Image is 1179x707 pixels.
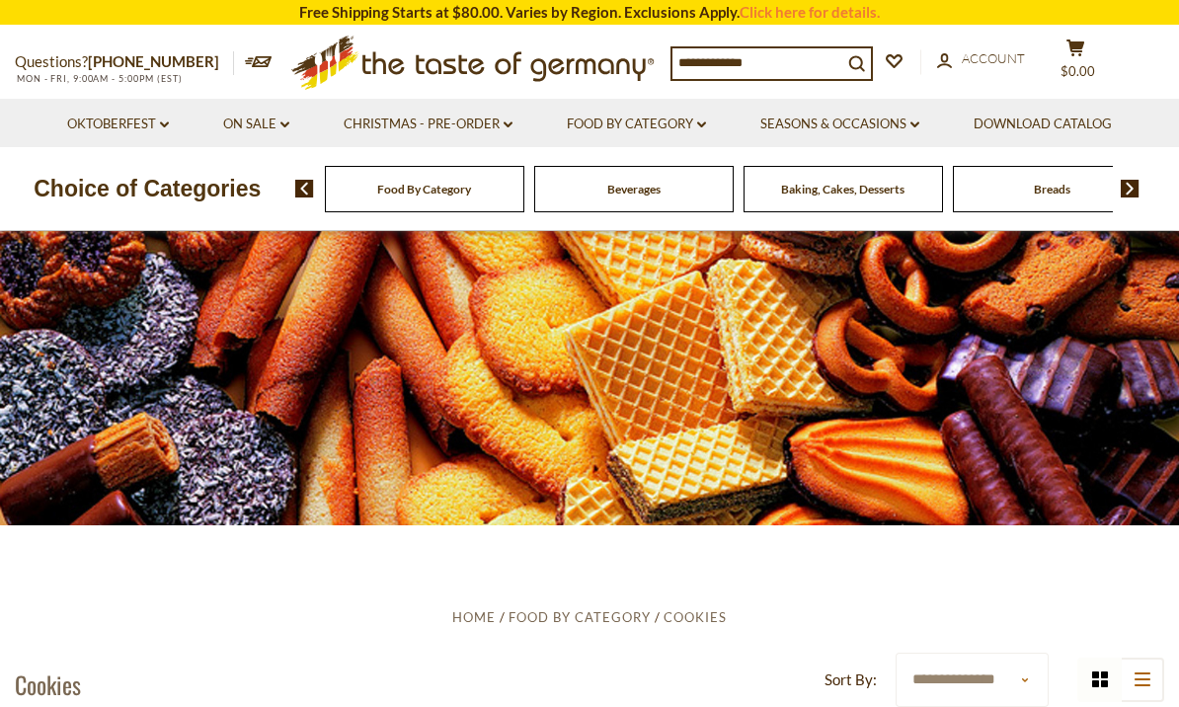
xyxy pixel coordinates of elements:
[67,114,169,135] a: Oktoberfest
[15,669,81,699] h1: Cookies
[974,114,1112,135] a: Download Catalog
[740,3,880,21] a: Click here for details.
[377,182,471,196] a: Food By Category
[1046,39,1105,88] button: $0.00
[1034,182,1070,196] a: Breads
[1121,180,1140,197] img: next arrow
[962,50,1025,66] span: Account
[452,609,496,625] a: Home
[937,48,1025,70] a: Account
[15,73,183,84] span: MON - FRI, 9:00AM - 5:00PM (EST)
[760,114,919,135] a: Seasons & Occasions
[664,609,727,625] a: Cookies
[1061,63,1095,79] span: $0.00
[15,49,234,75] p: Questions?
[344,114,512,135] a: Christmas - PRE-ORDER
[295,180,314,197] img: previous arrow
[825,668,877,692] label: Sort By:
[567,114,706,135] a: Food By Category
[509,609,651,625] a: Food By Category
[88,52,219,70] a: [PHONE_NUMBER]
[607,182,661,196] a: Beverages
[781,182,904,196] a: Baking, Cakes, Desserts
[223,114,289,135] a: On Sale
